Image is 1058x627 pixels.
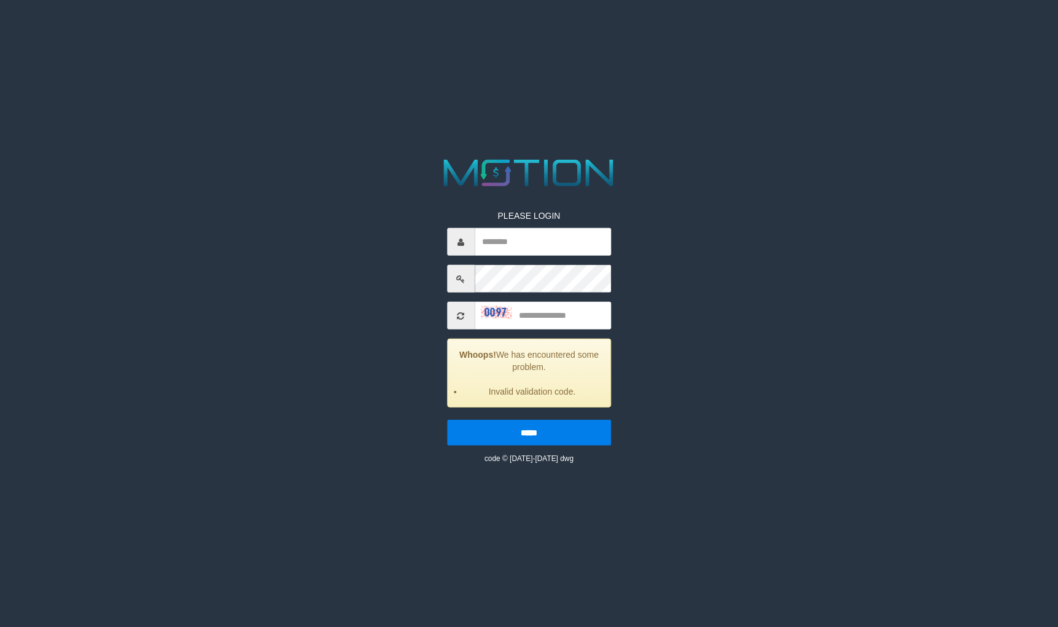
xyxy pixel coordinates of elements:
[459,350,496,360] strong: Whoops!
[484,454,574,463] small: code © [DATE]-[DATE] dwg
[463,385,601,398] li: Invalid validation code.
[447,210,611,222] p: PLEASE LOGIN
[481,306,511,318] img: captcha
[447,339,611,408] div: We has encountered some problem.
[437,155,622,191] img: MOTION_logo.png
